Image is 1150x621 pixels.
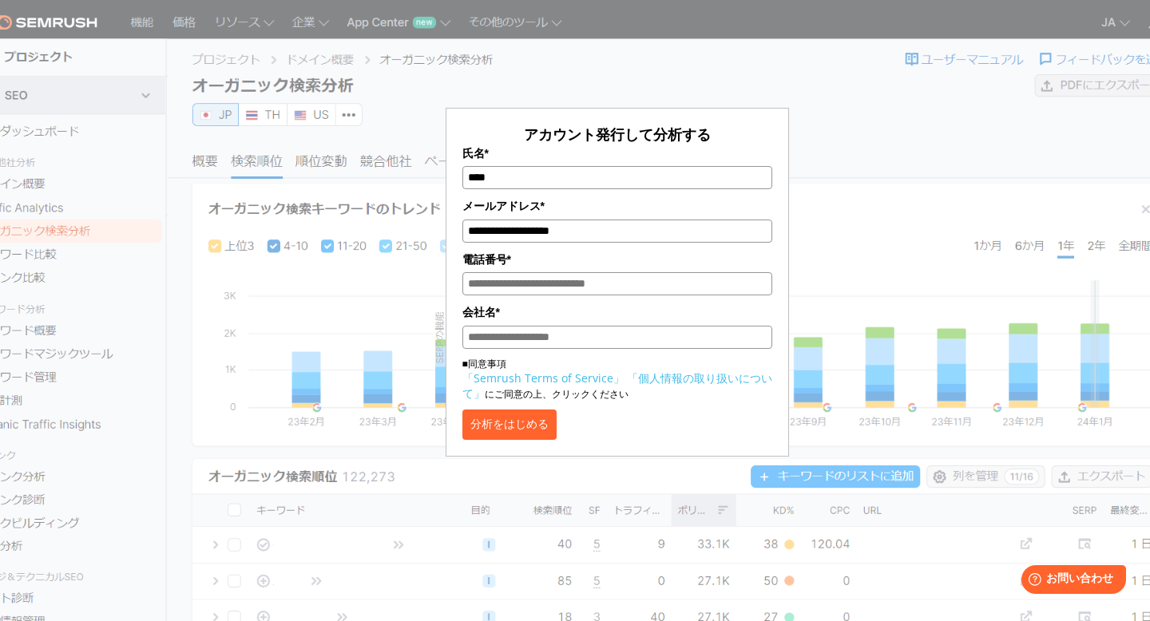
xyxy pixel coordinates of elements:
[462,409,557,440] button: 分析をはじめる
[462,370,772,401] a: 「個人情報の取り扱いについて」
[462,370,625,386] a: 「Semrush Terms of Service」
[462,357,772,401] p: ■同意事項 にご同意の上、クリックください
[462,251,772,268] label: 電話番号*
[524,125,711,144] span: アカウント発行して分析する
[462,197,772,215] label: メールアドレス*
[1008,559,1132,603] iframe: Help widget launcher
